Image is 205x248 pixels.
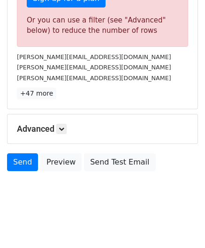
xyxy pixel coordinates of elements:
[17,64,171,71] small: [PERSON_NAME][EMAIL_ADDRESS][DOMAIN_NAME]
[40,153,82,171] a: Preview
[17,88,56,99] a: +47 more
[84,153,155,171] a: Send Test Email
[7,153,38,171] a: Send
[17,124,188,134] h5: Advanced
[17,75,171,82] small: [PERSON_NAME][EMAIL_ADDRESS][DOMAIN_NAME]
[17,53,171,60] small: [PERSON_NAME][EMAIL_ADDRESS][DOMAIN_NAME]
[158,203,205,248] iframe: Chat Widget
[27,15,178,36] div: Or you can use a filter (see "Advanced" below) to reduce the number of rows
